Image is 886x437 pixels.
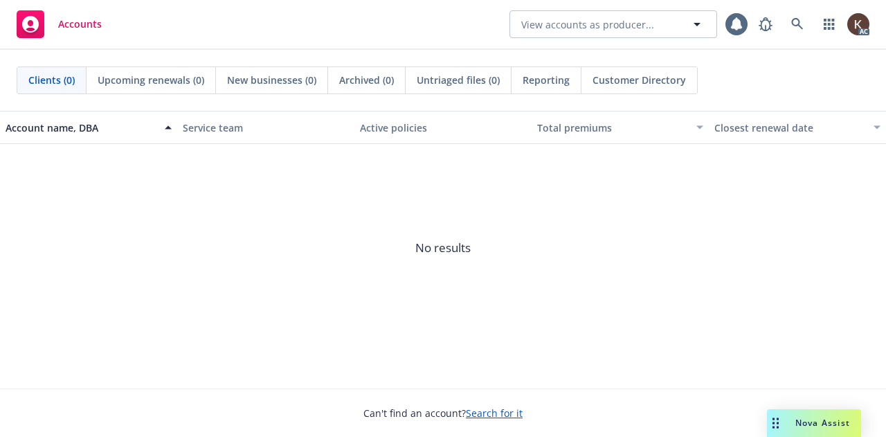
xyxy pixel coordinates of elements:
button: Nova Assist [767,409,861,437]
span: Clients (0) [28,73,75,87]
div: Account name, DBA [6,121,156,135]
a: Switch app [815,10,843,38]
span: Reporting [523,73,570,87]
button: View accounts as producer... [509,10,717,38]
span: Can't find an account? [363,406,523,420]
button: Service team [177,111,354,144]
a: Search for it [466,407,523,420]
span: Upcoming renewals (0) [98,73,204,87]
span: Archived (0) [339,73,394,87]
span: New businesses (0) [227,73,316,87]
button: Closest renewal date [709,111,886,144]
div: Drag to move [767,409,784,437]
div: Active policies [360,121,526,135]
div: Total premiums [537,121,688,135]
div: Closest renewal date [714,121,865,135]
span: Accounts [58,19,102,30]
span: Nova Assist [795,417,850,429]
img: photo [847,13,869,35]
span: View accounts as producer... [521,17,654,32]
span: Untriaged files (0) [417,73,500,87]
a: Accounts [11,5,107,44]
a: Search [784,10,811,38]
span: Customer Directory [593,73,686,87]
div: Service team [183,121,349,135]
button: Total premiums [532,111,709,144]
a: Report a Bug [752,10,779,38]
button: Active policies [354,111,532,144]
